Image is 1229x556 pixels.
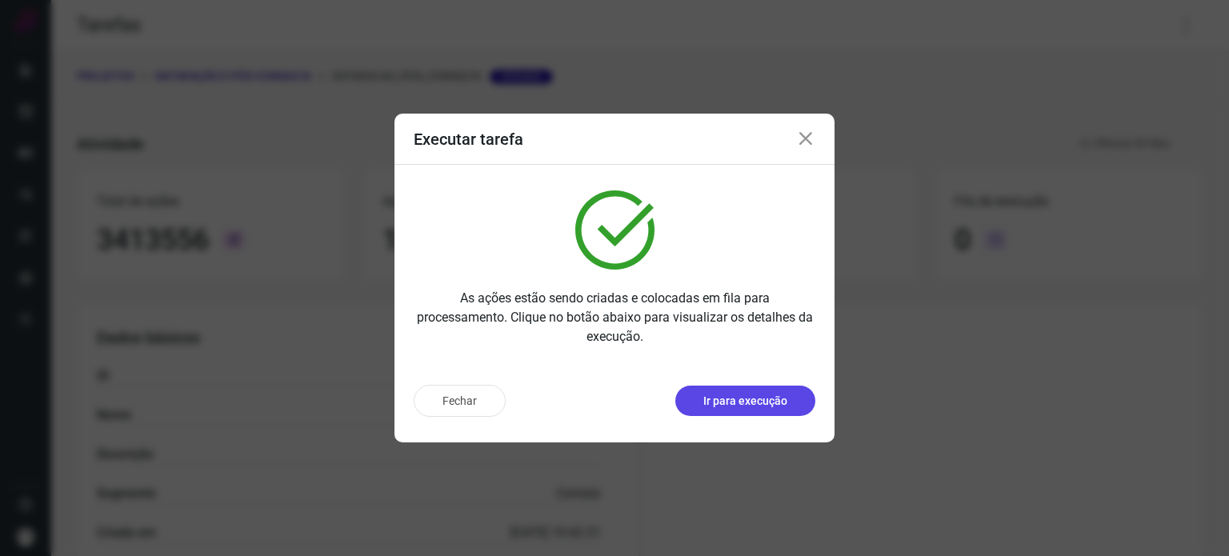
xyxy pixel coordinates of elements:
[414,385,506,417] button: Fechar
[575,190,655,270] img: verified.svg
[675,386,815,416] button: Ir para execução
[703,393,787,410] p: Ir para execução
[414,289,815,346] p: As ações estão sendo criadas e colocadas em fila para processamento. Clique no botão abaixo para ...
[414,130,523,149] h3: Executar tarefa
